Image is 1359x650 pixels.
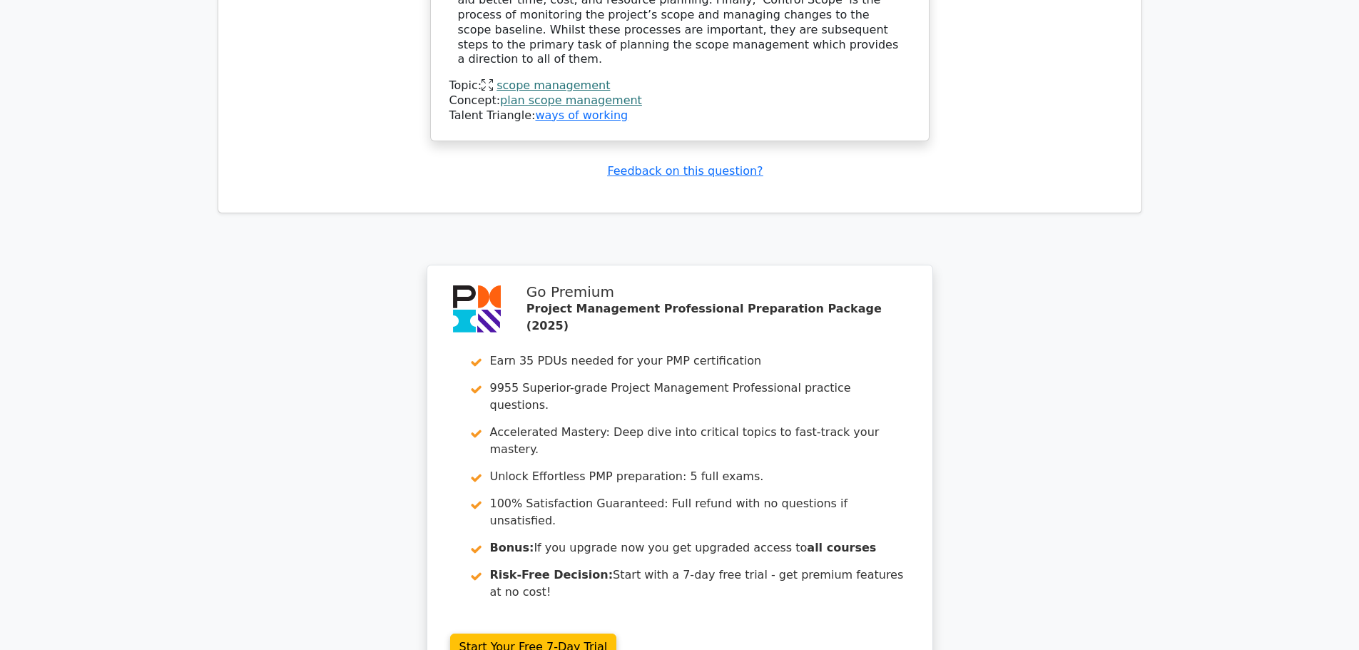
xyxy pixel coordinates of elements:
[449,78,910,93] div: Topic:
[607,164,763,178] a: Feedback on this question?
[449,78,910,123] div: Talent Triangle:
[449,93,910,108] div: Concept:
[535,108,628,122] a: ways of working
[497,78,610,92] a: scope management
[500,93,642,107] a: plan scope management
